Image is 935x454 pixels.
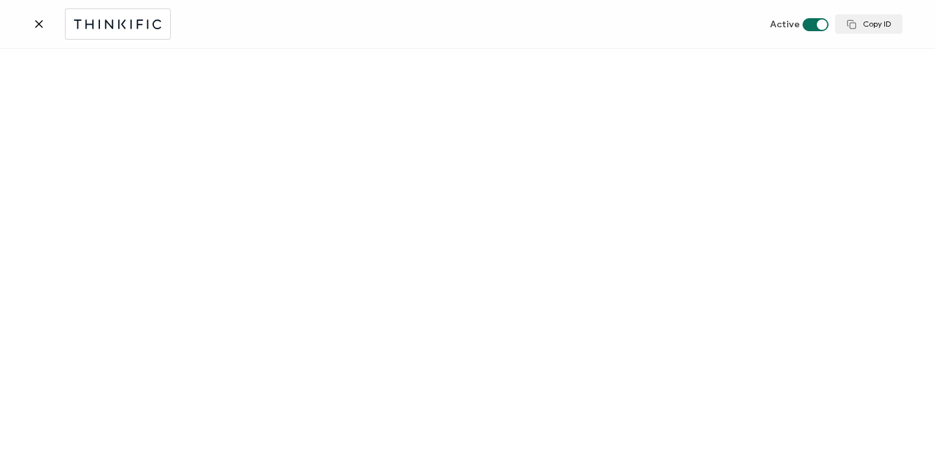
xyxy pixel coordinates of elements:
button: Copy ID [835,14,903,34]
img: thinkific.svg [72,16,164,32]
span: Copy ID [847,19,891,29]
span: Active [770,19,800,30]
iframe: Chat Widget [870,392,935,454]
